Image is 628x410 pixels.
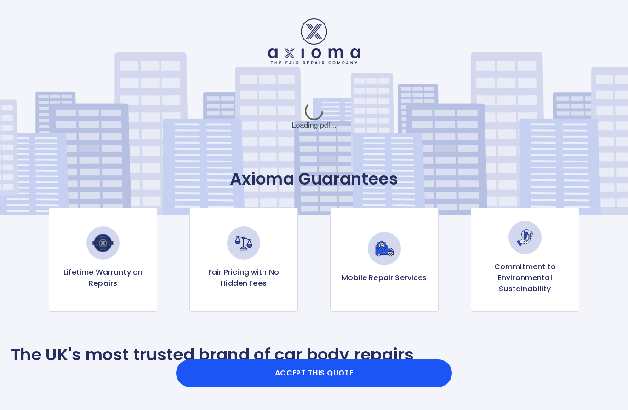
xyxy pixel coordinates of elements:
img: Mobile Repair Services [368,232,401,265]
img: Fair Pricing with No Hidden Fees [227,226,260,260]
p: Lifetime Warranty on Repairs [57,267,149,289]
p: Commitment to Environmental Sustainability [479,261,571,295]
img: Logo [268,18,360,64]
p: The UK's most trusted brand of car body repairs [11,345,414,365]
p: Mobile Repair Services [342,272,427,283]
div: Loading pdf... [245,93,383,139]
img: Lifetime Warranty on Repairs [86,226,120,260]
p: Fair Pricing with No Hidden Fees [197,267,290,289]
p: Axioma Guarantees [11,169,617,189]
button: Accept this Quote [176,359,452,387]
img: Commitment to Environmental Sustainability [508,221,542,254]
